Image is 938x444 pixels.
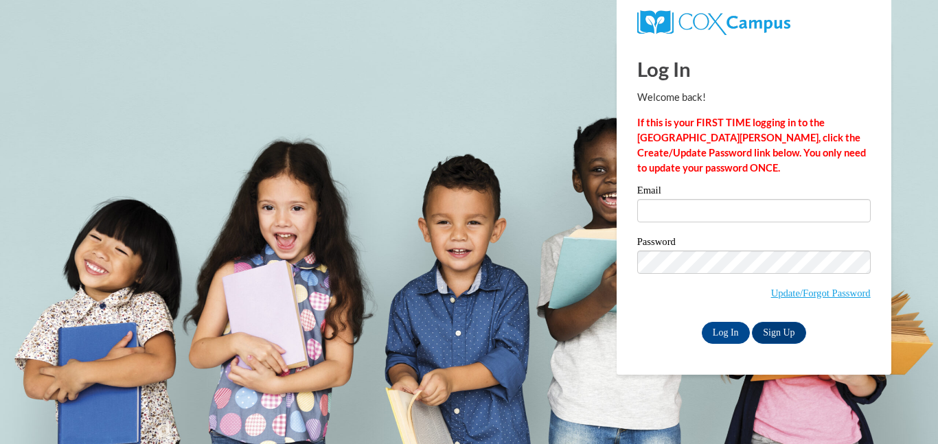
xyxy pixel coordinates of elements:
[752,322,805,344] a: Sign Up
[637,16,790,27] a: COX Campus
[637,55,871,83] h1: Log In
[771,288,871,299] a: Update/Forgot Password
[637,237,871,250] label: Password
[637,185,871,199] label: Email
[637,117,866,174] strong: If this is your FIRST TIME logging in to the [GEOGRAPHIC_DATA][PERSON_NAME], click the Create/Upd...
[637,10,790,35] img: COX Campus
[637,90,871,105] p: Welcome back!
[702,322,750,344] input: Log In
